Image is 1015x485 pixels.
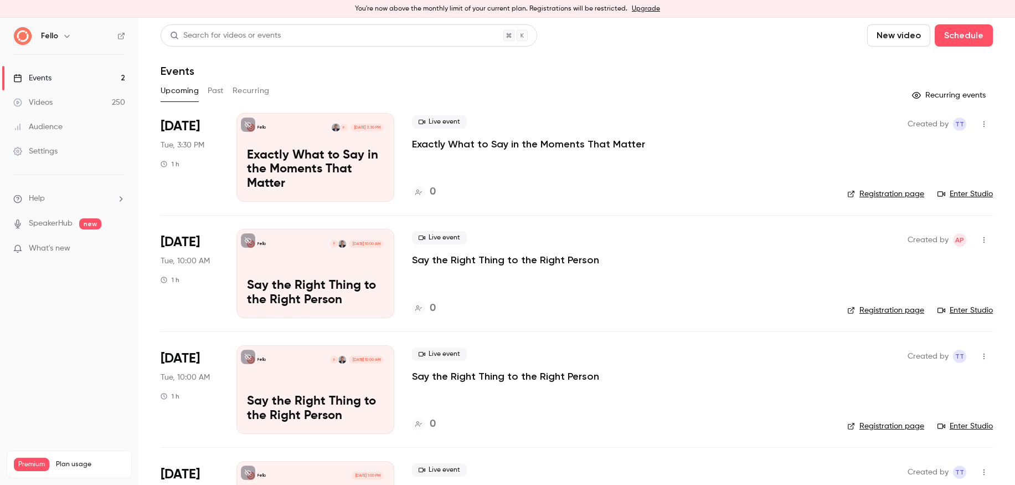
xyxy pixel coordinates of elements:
[953,118,966,131] span: Tharun Tiruveedula
[236,229,394,318] a: Say the Right Thing to the Right PersonFelloRyan YoungP[DATE] 10:00 AMSay the Right Thing to the ...
[332,124,339,131] img: Ryan Young
[247,279,384,308] p: Say the Right Thing to the Right Person
[937,305,993,316] a: Enter Studio
[18,29,27,38] img: website_grey.svg
[161,275,179,284] div: 1 h
[29,193,45,205] span: Help
[208,82,224,100] button: Past
[236,345,394,434] a: Say the Right Thing to the Right PersonFelloRyan YoungP[DATE] 10:00 AMSay the Right Thing to the ...
[14,458,49,471] span: Premium
[161,118,200,135] span: [DATE]
[112,244,125,254] iframe: Noticeable Trigger
[161,113,219,202] div: Sep 30 Tue, 3:30 PM (America/New York)
[161,82,199,100] button: Upcoming
[412,253,599,267] a: Say the Right Thing to the Right Person
[955,350,964,363] span: TT
[29,218,73,229] a: SpeakerHub
[161,160,179,169] div: 1 h
[908,350,949,363] span: Created by
[955,466,964,479] span: TT
[338,240,346,248] img: Ryan Young
[18,18,27,27] img: logo_orange.svg
[339,123,348,132] div: P
[412,348,467,361] span: Live event
[430,417,436,432] h4: 0
[257,125,266,130] p: Fello
[29,29,122,38] div: Domain: [DOMAIN_NAME]
[908,118,949,131] span: Created by
[937,421,993,432] a: Enter Studio
[412,137,645,151] a: Exactly What to Say in the Moments That Matter
[161,392,179,401] div: 1 h
[161,64,194,78] h1: Events
[412,370,599,383] a: Say the Right Thing to the Right Person
[233,82,270,100] button: Recurring
[161,466,200,483] span: [DATE]
[13,97,53,108] div: Videos
[908,233,949,247] span: Created by
[351,124,383,131] span: [DATE] 3:30 PM
[937,188,993,200] a: Enter Studio
[13,73,51,84] div: Events
[110,64,119,73] img: tab_keywords_by_traffic_grey.svg
[352,472,383,479] span: [DATE] 1:00 PM
[338,356,346,364] img: Ryan Young
[953,233,966,247] span: Aayush Panjikar
[907,86,993,104] button: Recurring events
[847,188,924,200] a: Registration page
[14,27,32,45] img: Fello
[412,301,436,316] a: 0
[349,356,383,364] span: [DATE] 10:00 AM
[161,233,200,251] span: [DATE]
[329,355,338,364] div: P
[867,24,930,47] button: New video
[412,185,436,200] a: 0
[161,372,210,383] span: Tue, 10:00 AM
[29,243,70,254] span: What's new
[430,185,436,200] h4: 0
[41,30,58,42] h6: Fello
[430,301,436,316] h4: 0
[13,121,63,132] div: Audience
[257,241,266,247] p: Fello
[161,345,219,434] div: Oct 14 Tue, 10:00 AM (America/New York)
[30,64,39,73] img: tab_domain_overview_orange.svg
[935,24,993,47] button: Schedule
[247,149,384,191] p: Exactly What to Say in the Moments That Matter
[13,146,58,157] div: Settings
[953,466,966,479] span: Tharun Tiruveedula
[42,65,99,73] div: Domain Overview
[953,350,966,363] span: Tharun Tiruveedula
[122,65,187,73] div: Keywords by Traffic
[632,4,660,13] a: Upgrade
[955,118,964,131] span: TT
[412,231,467,244] span: Live event
[349,240,383,248] span: [DATE] 10:00 AM
[247,395,384,423] p: Say the Right Thing to the Right Person
[257,357,266,363] p: Fello
[412,417,436,432] a: 0
[161,350,200,367] span: [DATE]
[955,233,964,247] span: AP
[161,229,219,318] div: Oct 14 Tue, 10:00 AM (America/New York)
[412,463,467,477] span: Live event
[236,113,394,202] a: Exactly What to Say in the Moments That MatterFelloPRyan Young[DATE] 3:30 PMExactly What to Say i...
[257,473,266,478] p: Fello
[908,466,949,479] span: Created by
[161,140,204,151] span: Tue, 3:30 PM
[31,18,54,27] div: v 4.0.25
[329,239,338,248] div: P
[847,305,924,316] a: Registration page
[79,218,101,229] span: new
[412,115,467,129] span: Live event
[56,460,125,469] span: Plan usage
[161,256,210,267] span: Tue, 10:00 AM
[13,193,125,205] li: help-dropdown-opener
[847,421,924,432] a: Registration page
[170,30,281,42] div: Search for videos or events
